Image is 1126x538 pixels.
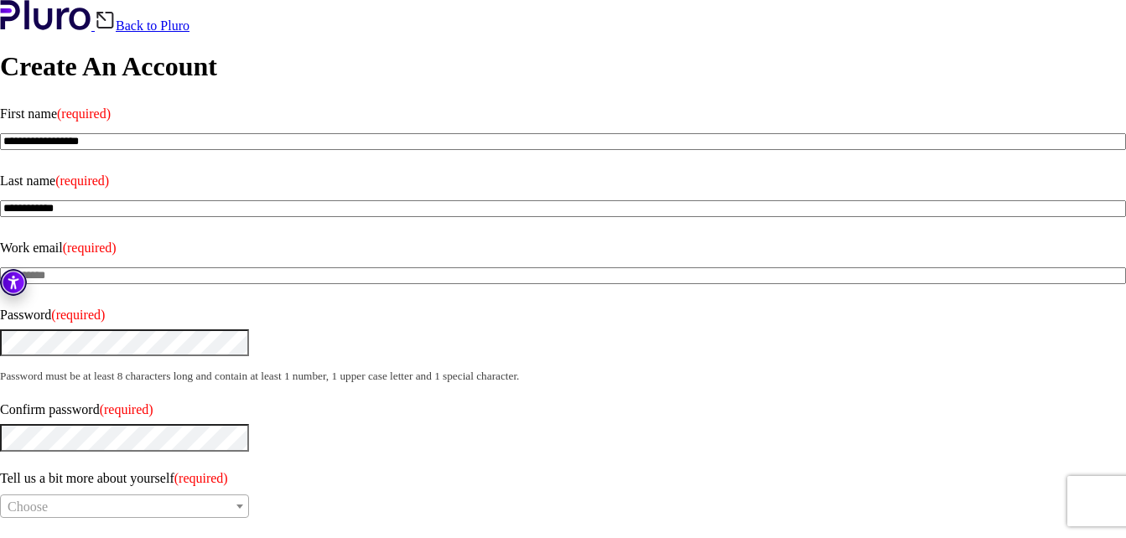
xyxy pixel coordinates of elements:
span: (required) [57,106,111,121]
span: (required) [174,471,228,485]
span: (required) [100,402,153,416]
img: Back icon [95,10,116,30]
a: Back to Pluro [95,18,189,33]
span: (required) [51,308,105,322]
span: Choose [8,499,48,514]
span: (required) [55,173,109,188]
span: (required) [63,241,117,255]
